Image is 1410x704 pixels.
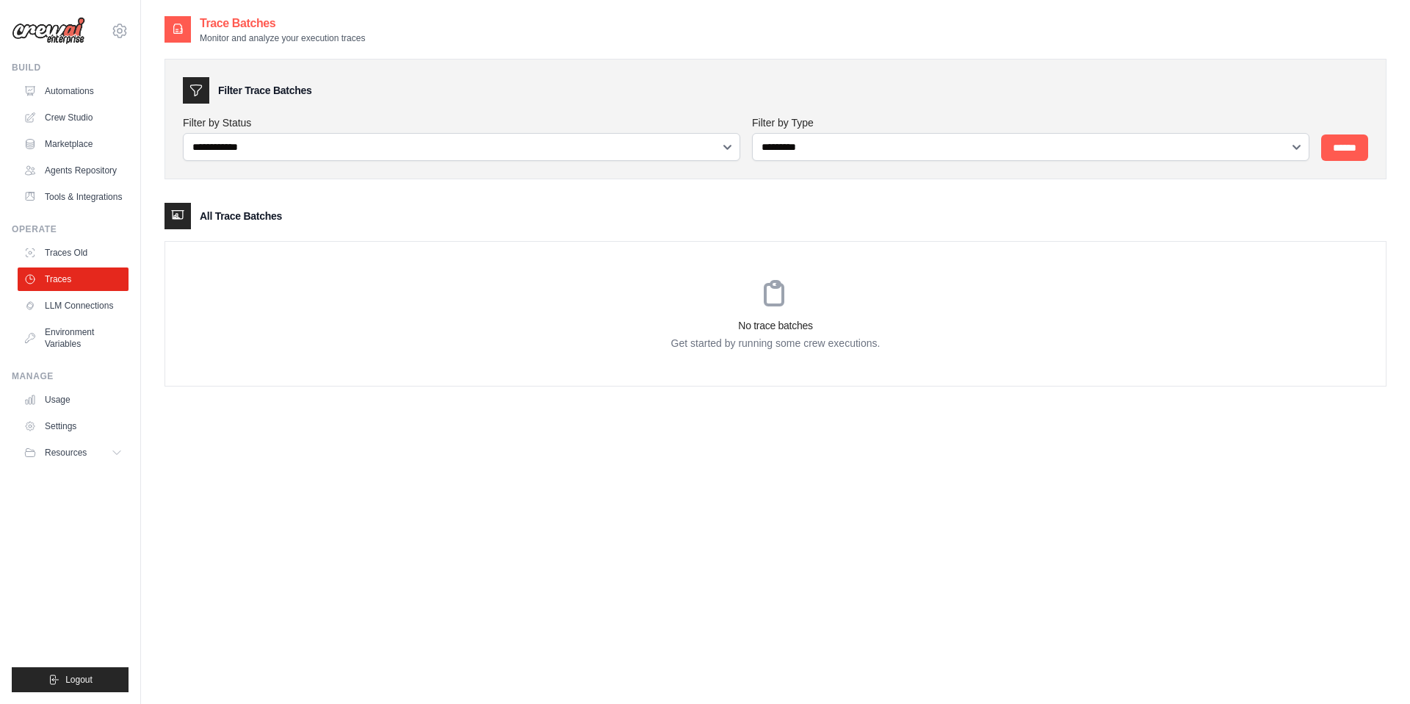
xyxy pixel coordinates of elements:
[18,132,129,156] a: Marketplace
[18,159,129,182] a: Agents Repository
[218,83,311,98] h3: Filter Trace Batches
[18,106,129,129] a: Crew Studio
[12,667,129,692] button: Logout
[18,294,129,317] a: LLM Connections
[165,318,1386,333] h3: No trace batches
[18,79,129,103] a: Automations
[18,441,129,464] button: Resources
[45,447,87,459] span: Resources
[65,674,93,686] span: Logout
[183,115,740,130] label: Filter by Status
[18,185,129,209] a: Tools & Integrations
[752,115,1309,130] label: Filter by Type
[165,336,1386,351] p: Get started by running some crew executions.
[200,32,365,44] p: Monitor and analyze your execution traces
[200,209,282,223] h3: All Trace Batches
[12,370,129,382] div: Manage
[18,267,129,291] a: Traces
[12,17,85,45] img: Logo
[12,62,129,73] div: Build
[18,414,129,438] a: Settings
[18,320,129,356] a: Environment Variables
[18,388,129,412] a: Usage
[200,15,365,32] h2: Trace Batches
[12,223,129,235] div: Operate
[18,241,129,265] a: Traces Old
